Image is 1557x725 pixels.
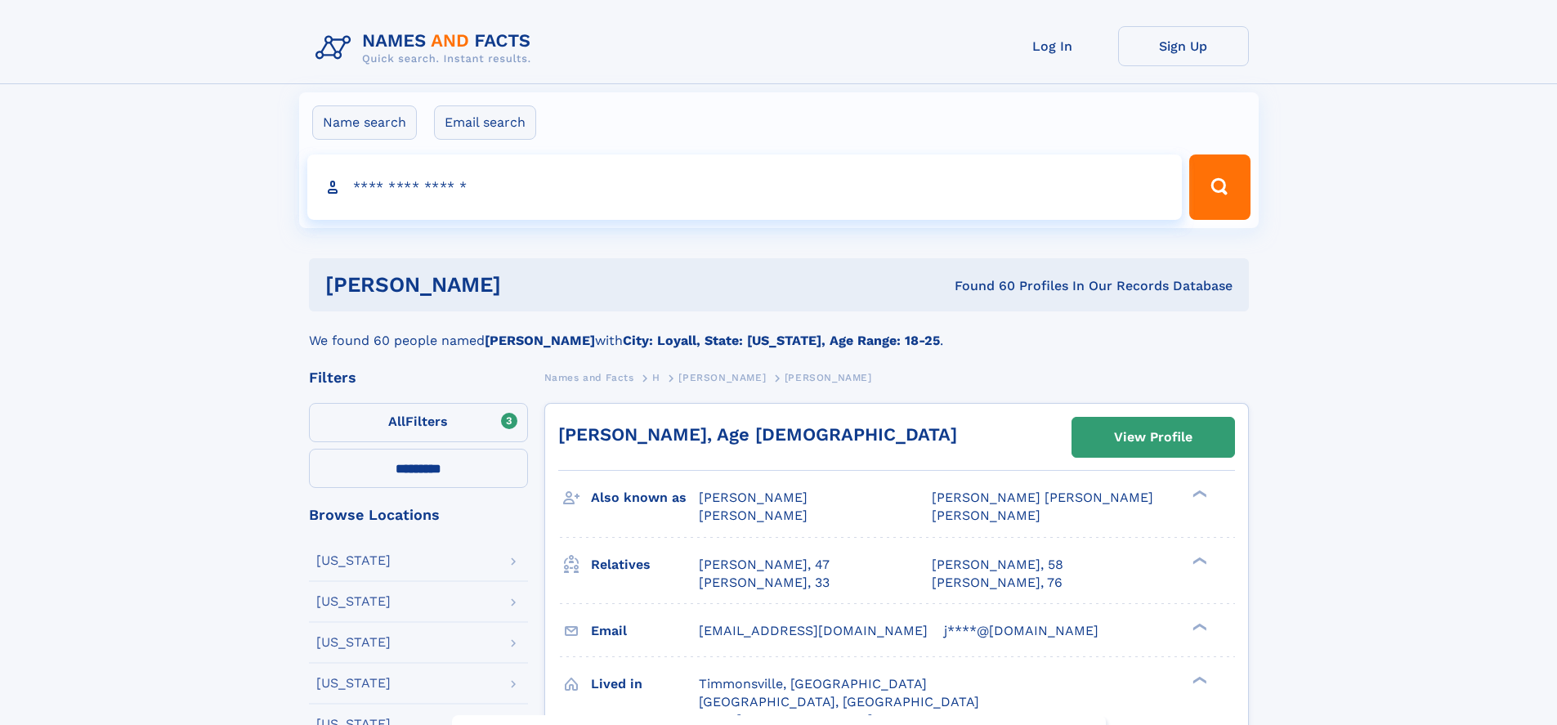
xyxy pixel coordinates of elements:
[699,676,927,691] span: Timmonsville, [GEOGRAPHIC_DATA]
[678,372,766,383] span: [PERSON_NAME]
[678,367,766,387] a: [PERSON_NAME]
[591,484,699,512] h3: Also known as
[699,623,928,638] span: [EMAIL_ADDRESS][DOMAIN_NAME]
[652,367,660,387] a: H
[325,275,728,295] h1: [PERSON_NAME]
[699,490,808,505] span: [PERSON_NAME]
[1072,418,1234,457] a: View Profile
[309,508,528,522] div: Browse Locations
[932,574,1063,592] a: [PERSON_NAME], 76
[544,367,634,387] a: Names and Facts
[388,414,405,429] span: All
[1188,555,1208,566] div: ❯
[699,508,808,523] span: [PERSON_NAME]
[307,154,1183,220] input: search input
[932,556,1063,574] a: [PERSON_NAME], 58
[1118,26,1249,66] a: Sign Up
[316,677,391,690] div: [US_STATE]
[316,636,391,649] div: [US_STATE]
[699,556,830,574] a: [PERSON_NAME], 47
[699,574,830,592] a: [PERSON_NAME], 33
[316,554,391,567] div: [US_STATE]
[699,694,979,709] span: [GEOGRAPHIC_DATA], [GEOGRAPHIC_DATA]
[623,333,940,348] b: City: Loyall, State: [US_STATE], Age Range: 18-25
[1189,154,1250,220] button: Search Button
[1188,621,1208,632] div: ❯
[312,105,417,140] label: Name search
[1114,418,1192,456] div: View Profile
[316,595,391,608] div: [US_STATE]
[932,490,1153,505] span: [PERSON_NAME] [PERSON_NAME]
[1188,674,1208,685] div: ❯
[434,105,536,140] label: Email search
[932,508,1040,523] span: [PERSON_NAME]
[1188,489,1208,499] div: ❯
[591,670,699,698] h3: Lived in
[485,333,595,348] b: [PERSON_NAME]
[309,26,544,70] img: Logo Names and Facts
[309,311,1249,351] div: We found 60 people named with .
[727,277,1233,295] div: Found 60 Profiles In Our Records Database
[987,26,1118,66] a: Log In
[591,617,699,645] h3: Email
[785,372,872,383] span: [PERSON_NAME]
[591,551,699,579] h3: Relatives
[309,403,528,442] label: Filters
[309,370,528,385] div: Filters
[558,424,957,445] a: [PERSON_NAME], Age [DEMOGRAPHIC_DATA]
[652,372,660,383] span: H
